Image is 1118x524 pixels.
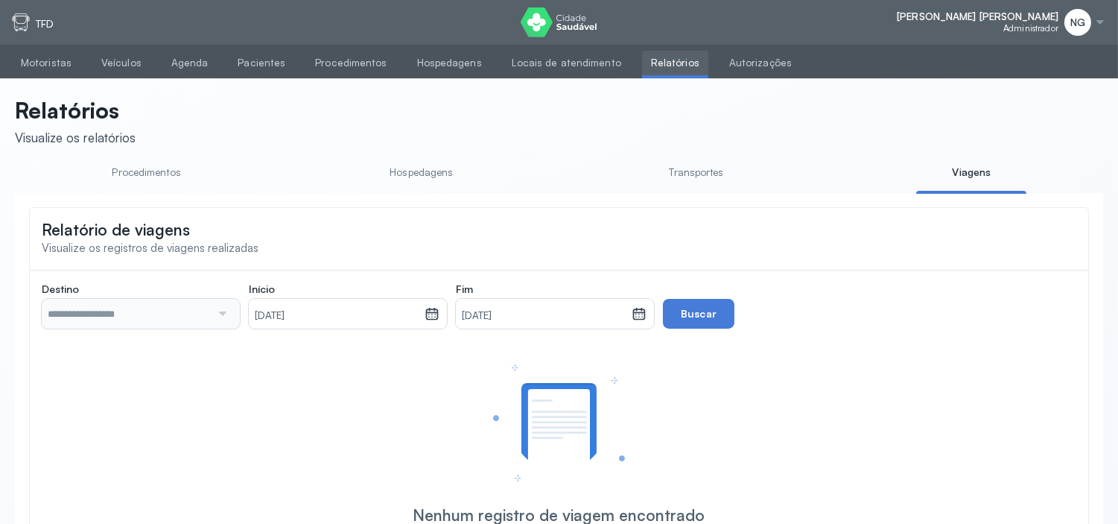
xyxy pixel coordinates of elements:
[1003,23,1058,34] span: Administrador
[92,51,150,75] a: Veículos
[641,160,752,185] a: Transportes
[916,160,1026,185] a: Viagens
[12,13,30,31] img: tfd.svg
[503,51,630,75] a: Locais de atendimento
[162,51,217,75] a: Agenda
[249,282,275,296] span: Início
[462,309,626,323] small: [DATE]
[521,7,597,37] img: logo do Cidade Saudável
[306,51,396,75] a: Procedimentos
[642,51,708,75] a: Relatórios
[408,51,491,75] a: Hospedagens
[15,97,136,124] p: Relatórios
[12,51,80,75] a: Motoristas
[366,160,477,185] a: Hospedagens
[1070,16,1085,29] span: NG
[720,51,801,75] a: Autorizações
[663,299,734,329] button: Buscar
[15,130,136,145] div: Visualize os relatórios
[493,364,625,482] img: Ilustração de uma lista vazia indicando que não foram encontradas informações para os critérios f...
[42,241,258,255] span: Visualize os registros de viagens realizadas
[42,282,79,296] span: Destino
[36,18,54,31] p: TFD
[229,51,294,75] a: Pacientes
[897,10,1058,23] span: [PERSON_NAME] [PERSON_NAME]
[92,160,202,185] a: Procedimentos
[255,309,419,323] small: [DATE]
[456,282,473,296] span: Fim
[42,220,190,239] span: Relatório de viagens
